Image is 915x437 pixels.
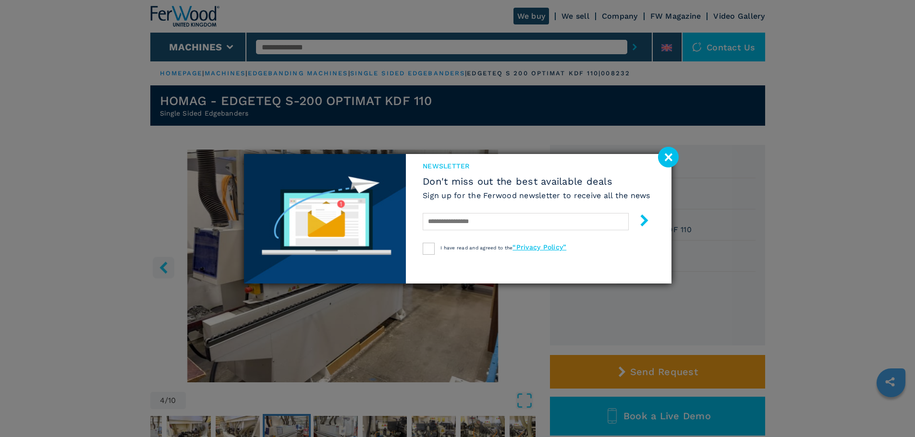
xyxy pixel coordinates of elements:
[423,176,650,187] span: Don't miss out the best available deals
[512,243,566,251] a: “Privacy Policy”
[423,161,650,171] span: newsletter
[629,211,650,233] button: submit-button
[440,245,566,250] span: I have read and agreed to the
[244,154,406,283] img: Newsletter image
[423,190,650,201] h6: Sign up for the Ferwood newsletter to receive all the news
